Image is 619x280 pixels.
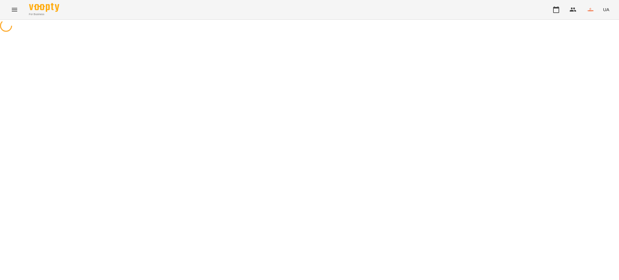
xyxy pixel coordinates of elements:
img: Voopty Logo [29,3,59,12]
span: UA [603,6,609,13]
button: UA [601,4,612,15]
span: For Business [29,12,59,16]
img: 86f377443daa486b3a215227427d088a.png [586,5,595,14]
button: Menu [7,2,22,17]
